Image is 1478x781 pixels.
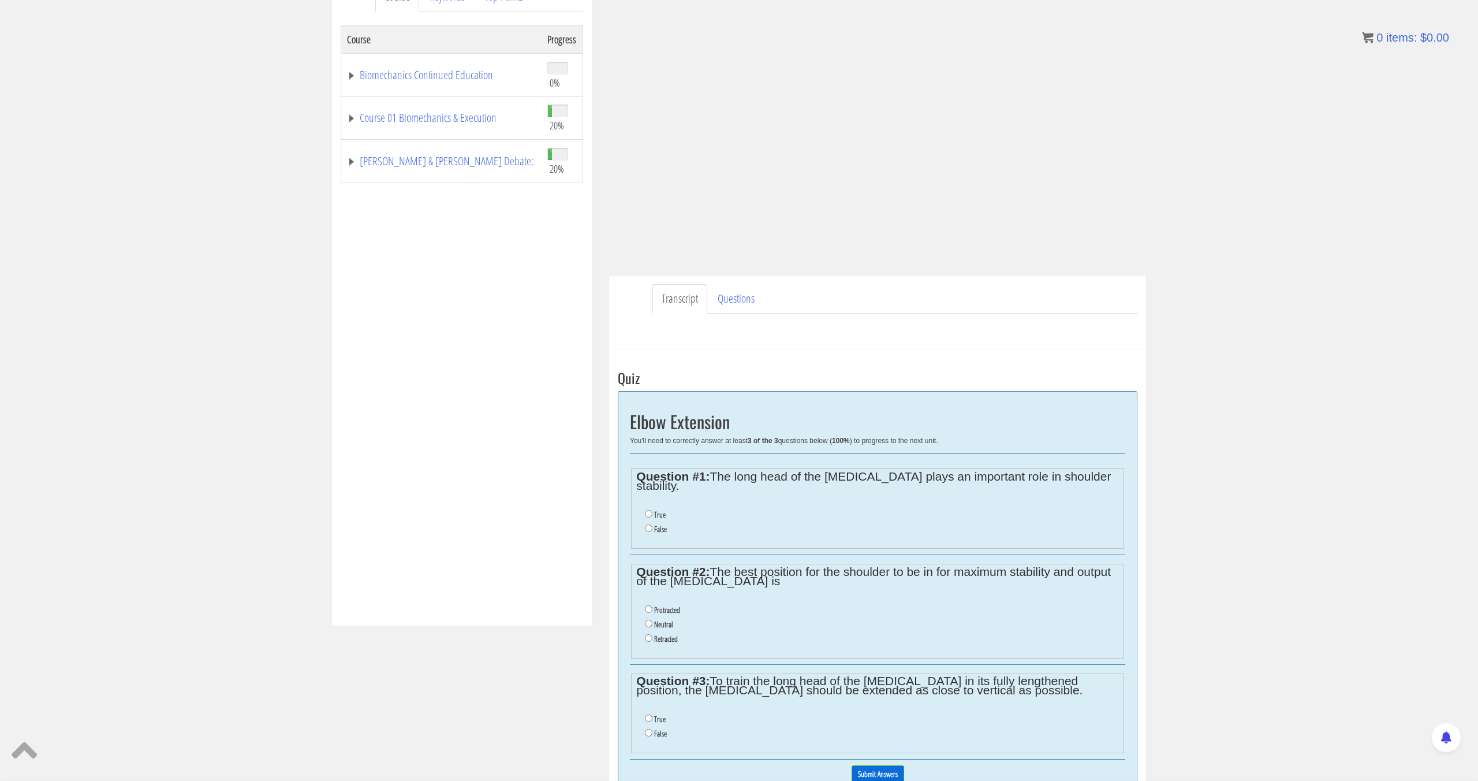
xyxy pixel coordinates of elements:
a: 0 items: $0.00 [1362,31,1449,44]
th: Course [341,25,542,53]
strong: Question #2: [636,565,710,578]
label: True [654,715,666,724]
legend: The long head of the [MEDICAL_DATA] plays an important role in shoulder stability. [636,472,1118,490]
b: 100% [832,437,850,445]
span: 0% [550,76,560,89]
img: icon11.png [1362,32,1374,43]
span: $ [1420,31,1427,44]
legend: To train the long head of the [MEDICAL_DATA] in its fully lengthened position, the [MEDICAL_DATA]... [636,676,1118,695]
h3: Quiz [618,370,1137,385]
b: 3 of the 3 [748,437,778,445]
span: items: [1386,31,1417,44]
a: Questions [708,284,764,314]
span: 0 [1376,31,1383,44]
label: False [654,729,667,738]
label: Neutral [654,620,673,629]
a: Course 01 Biomechanics & Execution [347,112,536,124]
div: You'll need to correctly answer at least questions below ( ) to progress to the next unit. [630,437,1125,445]
label: Retracted [654,634,678,644]
span: 20% [550,162,564,175]
strong: Question #3: [636,674,710,687]
a: [PERSON_NAME] & [PERSON_NAME] Debate: [347,155,536,167]
a: Biomechanics Continued Education [347,69,536,81]
label: Protracted [654,605,680,615]
span: 20% [550,119,564,132]
strong: Question #1: [636,470,710,483]
label: False [654,525,667,534]
th: Progress [542,25,583,53]
h2: Elbow Extension [630,412,1125,431]
legend: The best position for the shoulder to be in for maximum stability and output of the [MEDICAL_DATA... [636,567,1118,586]
label: True [654,510,666,519]
a: Transcript [652,284,707,314]
bdi: 0.00 [1420,31,1449,44]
